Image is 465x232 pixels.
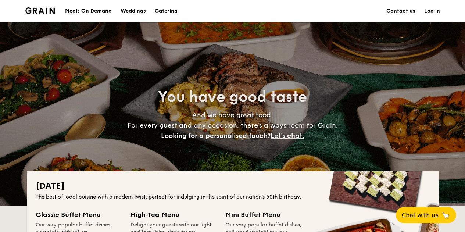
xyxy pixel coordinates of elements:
div: High Tea Menu [130,210,217,220]
span: You have good taste [158,88,307,106]
span: Looking for a personalised touch? [161,132,271,140]
a: Logotype [25,7,55,14]
h2: [DATE] [36,180,430,192]
div: Classic Buffet Menu [36,210,122,220]
div: Mini Buffet Menu [225,210,311,220]
div: The best of local cuisine with a modern twist, perfect for indulging in the spirit of our nation’... [36,193,430,201]
span: Let's chat. [271,132,304,140]
span: Chat with us [402,212,439,219]
img: Grain [25,7,55,14]
span: 🦙 [441,211,450,219]
span: And we have great food. For every guest and any occasion, there’s always room for Grain. [128,111,338,140]
button: Chat with us🦙 [396,207,456,223]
